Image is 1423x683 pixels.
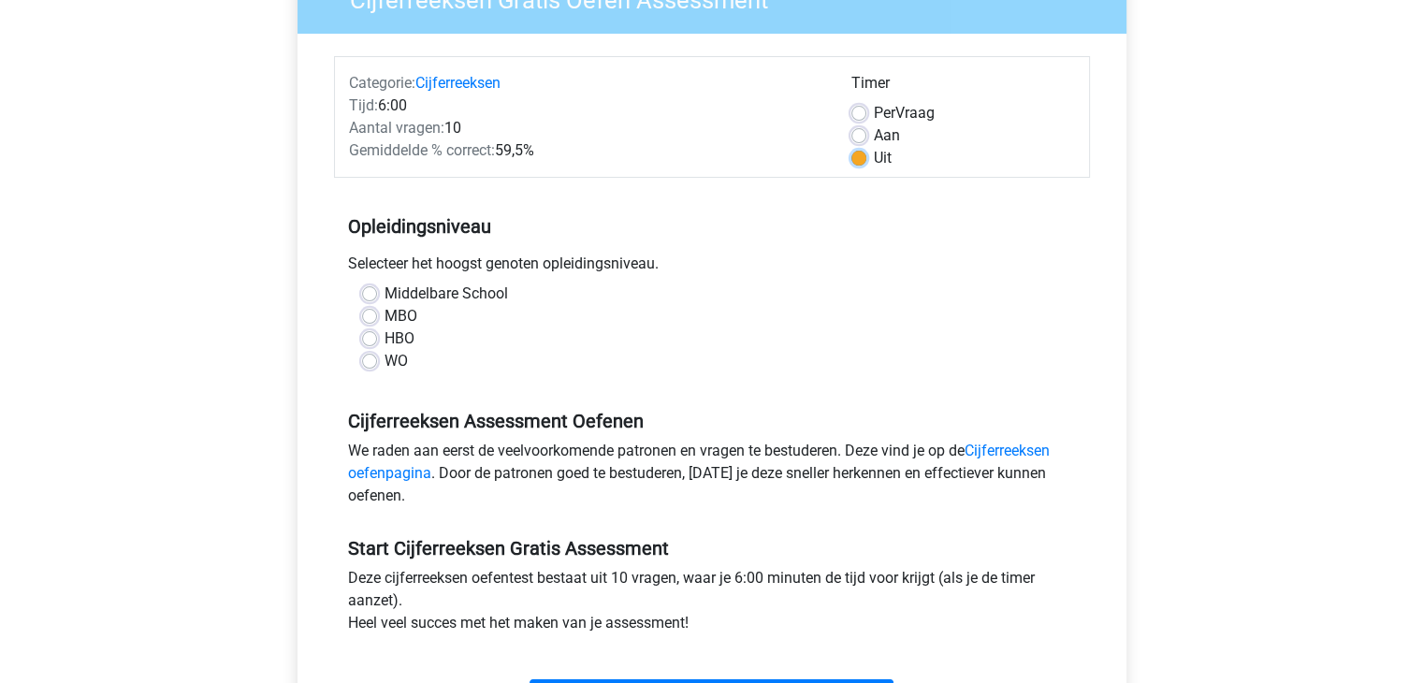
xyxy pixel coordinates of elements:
[385,305,417,327] label: MBO
[874,147,892,169] label: Uit
[348,537,1076,559] h5: Start Cijferreeksen Gratis Assessment
[851,72,1075,102] div: Timer
[334,253,1090,283] div: Selecteer het hoogst genoten opleidingsniveau.
[334,440,1090,515] div: We raden aan eerst de veelvoorkomende patronen en vragen te bestuderen. Deze vind je op de . Door...
[874,124,900,147] label: Aan
[349,141,495,159] span: Gemiddelde % correct:
[335,139,837,162] div: 59,5%
[385,283,508,305] label: Middelbare School
[874,102,935,124] label: Vraag
[348,208,1076,245] h5: Opleidingsniveau
[385,327,414,350] label: HBO
[349,119,444,137] span: Aantal vragen:
[335,117,837,139] div: 10
[348,410,1076,432] h5: Cijferreeksen Assessment Oefenen
[385,350,408,372] label: WO
[874,104,895,122] span: Per
[335,94,837,117] div: 6:00
[334,567,1090,642] div: Deze cijferreeksen oefentest bestaat uit 10 vragen, waar je 6:00 minuten de tijd voor krijgt (als...
[415,74,501,92] a: Cijferreeksen
[349,74,415,92] span: Categorie:
[349,96,378,114] span: Tijd:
